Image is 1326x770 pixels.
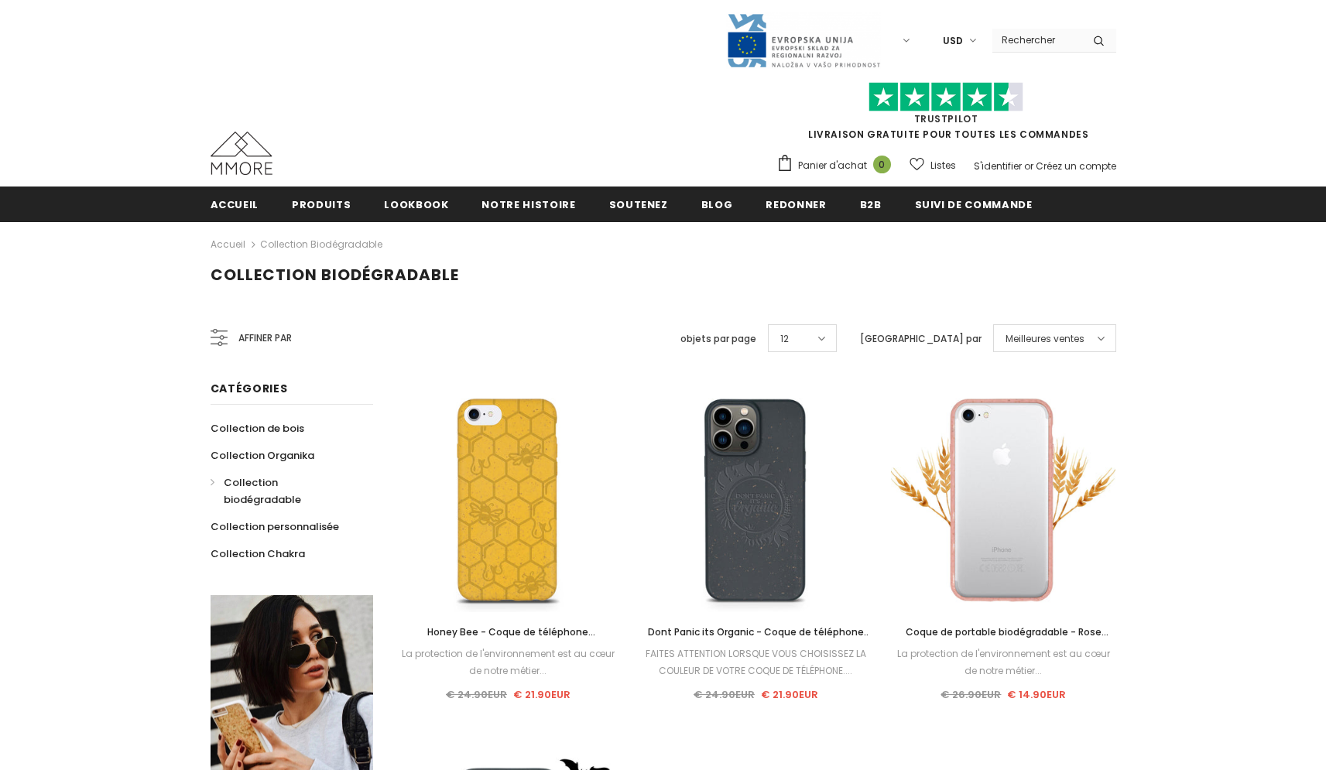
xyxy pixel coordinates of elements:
a: Honey Bee - Coque de téléphone biodégradable - Jaune, Orange et Noir [396,624,621,641]
a: Notre histoire [481,187,575,221]
span: Collection personnalisée [211,519,339,534]
div: La protection de l'environnement est au cœur de notre métier... [396,645,621,679]
span: Catégories [211,381,288,396]
span: € 24.90EUR [446,687,507,702]
span: € 21.90EUR [761,687,818,702]
a: Lookbook [384,187,448,221]
span: Accueil [211,197,259,212]
img: Cas MMORE [211,132,272,175]
span: 0 [873,156,891,173]
span: Collection Organika [211,448,314,463]
a: Coque de portable biodégradable - Rose transparent [891,624,1115,641]
div: La protection de l'environnement est au cœur de notre métier... [891,645,1115,679]
span: Blog [701,197,733,212]
a: Collection de bois [211,415,304,442]
div: FAITES ATTENTION LORSQUE VOUS CHOISISSEZ LA COULEUR DE VOTRE COQUE DE TÉLÉPHONE.... [643,645,868,679]
a: Redonner [766,187,826,221]
span: Meilleures ventes [1006,331,1084,347]
img: Faites confiance aux étoiles pilotes [869,82,1023,112]
a: Suivi de commande [915,187,1033,221]
span: LIVRAISON GRATUITE POUR TOUTES LES COMMANDES [776,89,1116,141]
span: USD [943,33,963,49]
span: € 14.90EUR [1007,687,1066,702]
span: Panier d'achat [798,158,867,173]
span: or [1024,159,1033,173]
label: objets par page [680,331,756,347]
span: B2B [860,197,882,212]
a: Collection Organika [211,442,314,469]
span: € 26.90EUR [941,687,1001,702]
a: Collection Chakra [211,540,305,567]
span: Notre histoire [481,197,575,212]
span: Collection Chakra [211,546,305,561]
a: Accueil [211,235,245,254]
span: € 21.90EUR [513,687,570,702]
a: Collection biodégradable [211,469,356,513]
a: soutenez [609,187,668,221]
a: B2B [860,187,882,221]
span: Coque de portable biodégradable - Rose transparent [906,625,1108,655]
span: € 24.90EUR [694,687,755,702]
a: S'identifier [974,159,1022,173]
span: Collection de bois [211,421,304,436]
a: Créez un compte [1036,159,1116,173]
span: Listes [930,158,956,173]
span: Collection biodégradable [211,264,459,286]
a: Blog [701,187,733,221]
a: Javni Razpis [726,33,881,46]
a: Collection biodégradable [260,238,382,251]
img: Javni Razpis [726,12,881,69]
a: Panier d'achat 0 [776,154,899,177]
span: Redonner [766,197,826,212]
a: Collection personnalisée [211,513,339,540]
span: Affiner par [238,330,292,347]
span: Collection biodégradable [224,475,301,507]
a: Accueil [211,187,259,221]
label: [GEOGRAPHIC_DATA] par [860,331,982,347]
span: Dont Panic its Organic - Coque de téléphone biodégradable [648,625,871,655]
a: Dont Panic its Organic - Coque de téléphone biodégradable [643,624,868,641]
span: soutenez [609,197,668,212]
span: Suivi de commande [915,197,1033,212]
span: 12 [780,331,789,347]
a: Listes [910,152,956,179]
a: TrustPilot [914,112,978,125]
span: Produits [292,197,351,212]
input: Search Site [992,29,1081,51]
span: Honey Bee - Coque de téléphone biodégradable - Jaune, Orange et Noir [416,625,599,655]
a: Produits [292,187,351,221]
span: Lookbook [384,197,448,212]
